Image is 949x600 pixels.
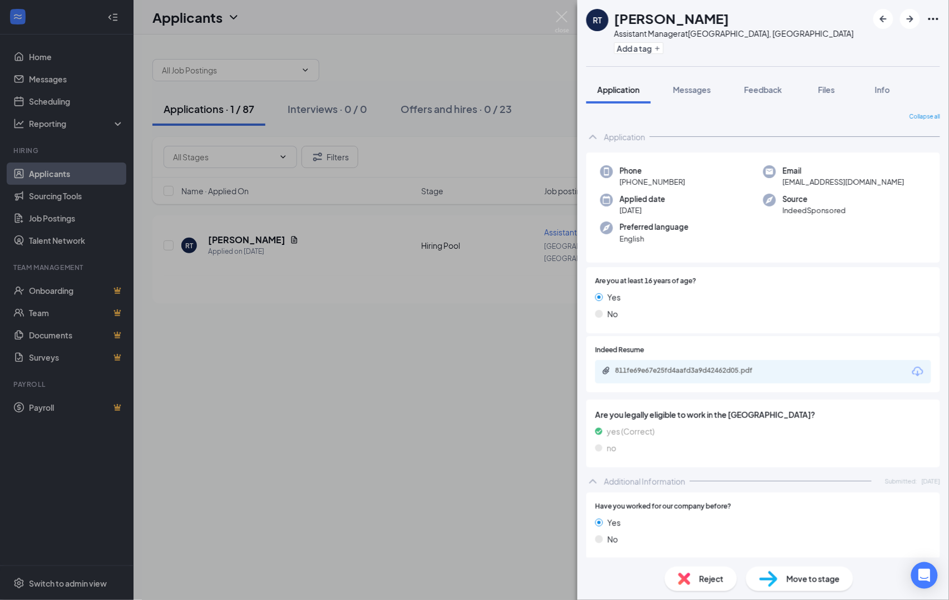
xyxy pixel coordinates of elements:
[586,130,600,144] svg: ChevronUp
[877,12,890,26] svg: ArrowLeftNew
[818,85,835,95] span: Files
[922,476,940,486] span: [DATE]
[620,194,665,205] span: Applied date
[607,308,618,320] span: No
[597,85,640,95] span: Application
[595,345,644,356] span: Indeed Resume
[783,205,846,216] span: IndeedSponsored
[911,365,925,378] svg: Download
[787,573,840,585] span: Move to stage
[615,366,771,375] div: 811fe69e67e25fd4aafd3a9d42462d05.pdf
[620,176,685,188] span: [PHONE_NUMBER]
[607,425,655,437] span: yes (Correct)
[604,131,645,142] div: Application
[910,112,940,121] span: Collapse all
[620,233,689,244] span: English
[903,12,917,26] svg: ArrowRight
[900,9,920,29] button: ArrowRight
[885,476,917,486] span: Submitted:
[595,409,931,421] span: Are you legally eligible to work in the [GEOGRAPHIC_DATA]?
[607,291,621,303] span: Yes
[607,442,616,454] span: no
[927,12,940,26] svg: Ellipses
[593,14,602,26] div: RT
[614,42,664,54] button: PlusAdd a tag
[744,85,782,95] span: Feedback
[783,194,846,205] span: Source
[614,9,729,28] h1: [PERSON_NAME]
[620,205,665,216] span: [DATE]
[604,476,685,487] div: Additional Information
[602,366,611,375] svg: Paperclip
[654,45,661,52] svg: Plus
[595,501,731,512] span: Have you worked for our company before?
[873,9,893,29] button: ArrowLeftNew
[783,165,904,176] span: Email
[783,176,904,188] span: [EMAIL_ADDRESS][DOMAIN_NAME]
[620,165,685,176] span: Phone
[699,573,724,585] span: Reject
[595,276,696,287] span: Are you at least 16 years of age?
[602,366,782,377] a: Paperclip811fe69e67e25fd4aafd3a9d42462d05.pdf
[875,85,890,95] span: Info
[586,475,600,488] svg: ChevronUp
[911,562,938,589] div: Open Intercom Messenger
[607,533,618,545] span: No
[620,222,689,233] span: Preferred language
[673,85,711,95] span: Messages
[614,28,854,39] div: Assistant Manager at [GEOGRAPHIC_DATA], [GEOGRAPHIC_DATA]
[607,517,621,529] span: Yes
